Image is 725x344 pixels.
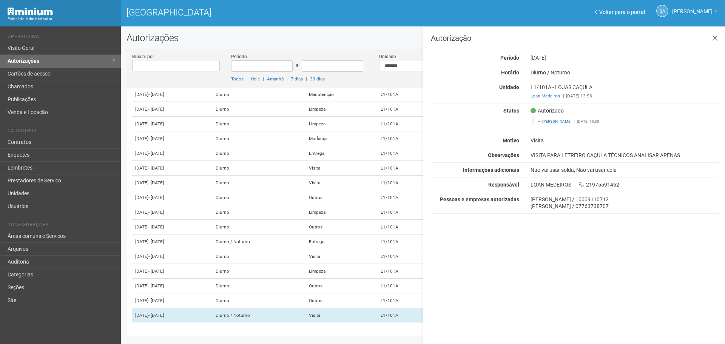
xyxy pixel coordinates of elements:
label: Unidade [379,53,396,60]
td: Diurno [213,264,306,279]
strong: Pessoas e empresas autorizadas [440,196,519,202]
td: L1/101A [378,87,433,102]
footer: [DATE] 19:30 [538,119,715,124]
td: [DATE] [132,146,213,161]
td: L1/101A [378,146,433,161]
td: Outros [306,220,378,234]
td: [DATE] [132,308,213,323]
td: L1/101A [378,293,433,308]
span: | [574,119,575,123]
td: Diurno [213,117,306,131]
div: VISITA PARA LETREIRO CAÇULA TÉCNICOS ANALISAR APENAS [525,152,725,159]
td: Diurno [213,279,306,293]
span: - [DATE] [148,92,164,97]
td: [DATE] [132,220,213,234]
span: - [DATE] [148,268,164,274]
td: L1/101A [378,190,433,205]
td: [DATE] [132,102,213,117]
td: L1/101A [378,234,433,249]
span: - [DATE] [148,136,164,141]
td: Diurno / Noturno [213,308,306,323]
div: Painel do Administrador [8,15,115,22]
div: [PERSON_NAME] / 10009110712 [531,196,719,203]
strong: Status [503,108,519,114]
td: Diurno [213,190,306,205]
td: L1/101A [378,249,433,264]
a: [PERSON_NAME] [672,9,717,15]
td: Diurno [213,293,306,308]
span: | [287,76,288,82]
label: Período [231,53,247,60]
a: 7 dias [291,76,303,82]
span: - [DATE] [148,224,164,230]
a: Loan Medeiros [531,93,560,99]
td: L1/101A [378,131,433,146]
td: [DATE] [132,205,213,220]
span: - [DATE] [148,180,164,185]
div: [DATE] 13:58 [531,93,719,99]
td: Visita [306,249,378,264]
td: L1/101A [378,205,433,220]
td: [DATE] [132,117,213,131]
td: [DATE] [132,234,213,249]
td: Diurno [213,146,306,161]
span: | [263,76,264,82]
td: Manutenção [306,87,378,102]
div: L1/101A - LOJAS CAÇULA [525,84,725,99]
td: [DATE] [132,279,213,293]
td: [DATE] [132,131,213,146]
h3: Autorização [431,34,719,42]
td: Diurno [213,87,306,102]
a: [PERSON_NAME] [542,119,572,123]
span: - [DATE] [148,165,164,171]
td: Visita [306,176,378,190]
span: a [296,62,299,68]
td: Entrega [306,234,378,249]
span: - [DATE] [148,195,164,200]
a: Amanhã [267,76,284,82]
span: | [563,93,564,99]
span: - [DATE] [148,210,164,215]
span: - [DATE] [148,313,164,318]
strong: Período [500,55,519,61]
td: Outros [306,293,378,308]
span: Autorizado [531,107,564,114]
span: | [306,76,307,82]
a: SA [656,5,668,17]
div: [PERSON_NAME] / 07763738707 [531,203,719,210]
td: L1/101A [378,117,433,131]
h2: Autorizações [126,32,719,43]
td: Visita [306,161,378,176]
span: - [DATE] [148,254,164,259]
td: Limpeza [306,264,378,279]
span: - [DATE] [148,298,164,303]
a: Todos [231,76,244,82]
td: L1/101A [378,308,433,323]
td: L1/101A [378,264,433,279]
td: L1/101A [378,176,433,190]
div: Diurno / Noturno [525,69,725,76]
img: Minium [8,8,53,15]
li: Cadastros [8,128,115,136]
strong: Horário [501,69,519,76]
td: L1/101A [378,220,433,234]
td: L1/101A [378,102,433,117]
td: [DATE] [132,190,213,205]
td: Diurno [213,102,306,117]
td: Mudança [306,131,378,146]
li: Configurações [8,222,115,230]
li: Operacional [8,34,115,42]
td: Diurno [213,161,306,176]
td: [DATE] [132,293,213,308]
span: Silvio Anjos [672,1,713,14]
span: - [DATE] [148,121,164,126]
div: Não vai usar solda, Não vai usar cola [525,167,725,173]
td: Limpeza [306,102,378,117]
span: - [DATE] [148,151,164,156]
td: L1/101A [378,279,433,293]
td: Diurno [213,220,306,234]
label: Buscar por [132,53,154,60]
a: Voltar para o portal [595,9,645,15]
td: Outros [306,279,378,293]
td: Visita [306,308,378,323]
